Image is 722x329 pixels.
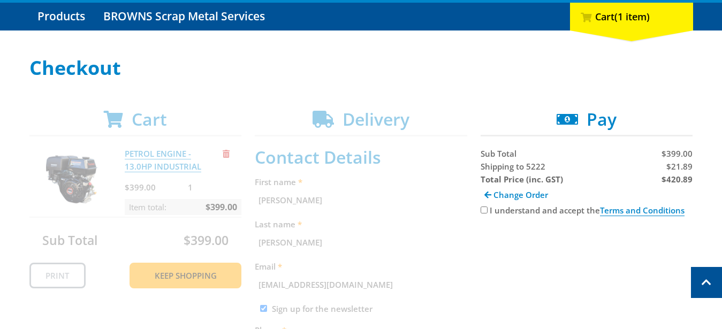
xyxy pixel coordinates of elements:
a: Go to the BROWNS Scrap Metal Services page [95,3,273,30]
span: $21.89 [666,161,693,172]
div: Cart [570,3,693,30]
span: (1 item) [614,10,650,23]
a: Change Order [481,186,552,204]
label: I understand and accept the [490,205,685,216]
span: Pay [587,108,617,131]
span: Change Order [493,189,548,200]
span: Shipping to 5222 [481,161,545,172]
a: Terms and Conditions [600,205,685,216]
a: Go to the Products page [29,3,93,30]
span: Sub Total [481,148,516,159]
strong: $420.89 [662,174,693,185]
input: Please accept the terms and conditions. [481,206,488,213]
strong: Total Price (inc. GST) [481,174,563,185]
span: $399.00 [662,148,693,159]
h1: Checkout [29,57,693,79]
